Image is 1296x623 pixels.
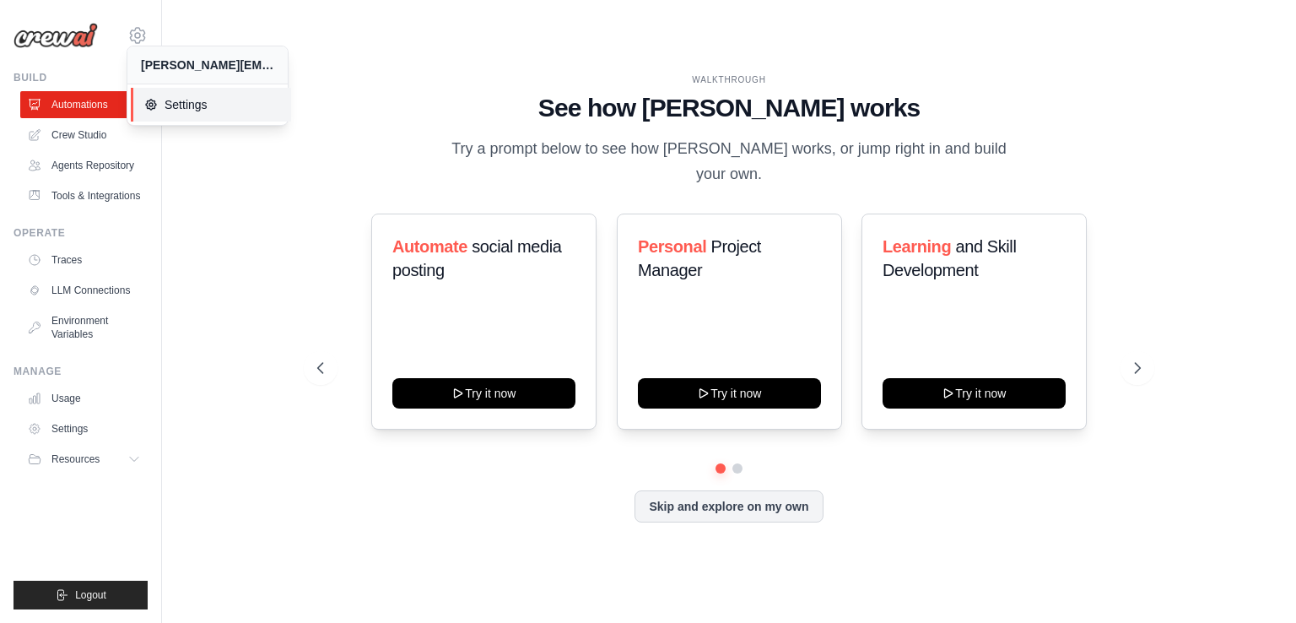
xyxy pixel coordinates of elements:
[20,152,148,179] a: Agents Repository
[141,57,274,73] div: [PERSON_NAME][EMAIL_ADDRESS][PERSON_NAME][DOMAIN_NAME]
[20,122,148,149] a: Crew Studio
[13,71,148,84] div: Build
[75,588,106,602] span: Logout
[445,137,1012,187] p: Try a prompt below to see how [PERSON_NAME] works, or jump right in and build your own.
[883,237,951,256] span: Learning
[20,277,148,304] a: LLM Connections
[883,378,1066,409] button: Try it now
[638,237,706,256] span: Personal
[392,237,562,279] span: social media posting
[20,385,148,412] a: Usage
[1212,542,1296,623] iframe: Chat Widget
[20,415,148,442] a: Settings
[634,490,823,523] button: Skip and explore on my own
[144,96,278,113] span: Settings
[131,88,291,122] a: Settings
[638,378,821,409] button: Try it now
[638,237,761,279] span: Project Manager
[883,237,1016,279] span: and Skill Development
[20,91,148,118] a: Automations
[392,378,575,409] button: Try it now
[20,446,148,473] button: Resources
[20,307,148,348] a: Environment Variables
[51,452,100,466] span: Resources
[317,73,1141,86] div: WALKTHROUGH
[20,246,148,274] a: Traces
[20,182,148,209] a: Tools & Integrations
[13,23,98,48] img: Logo
[13,581,148,609] button: Logout
[392,237,467,256] span: Automate
[317,93,1141,123] h1: See how [PERSON_NAME] works
[13,226,148,240] div: Operate
[13,365,148,378] div: Manage
[1212,542,1296,623] div: Widget de chat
